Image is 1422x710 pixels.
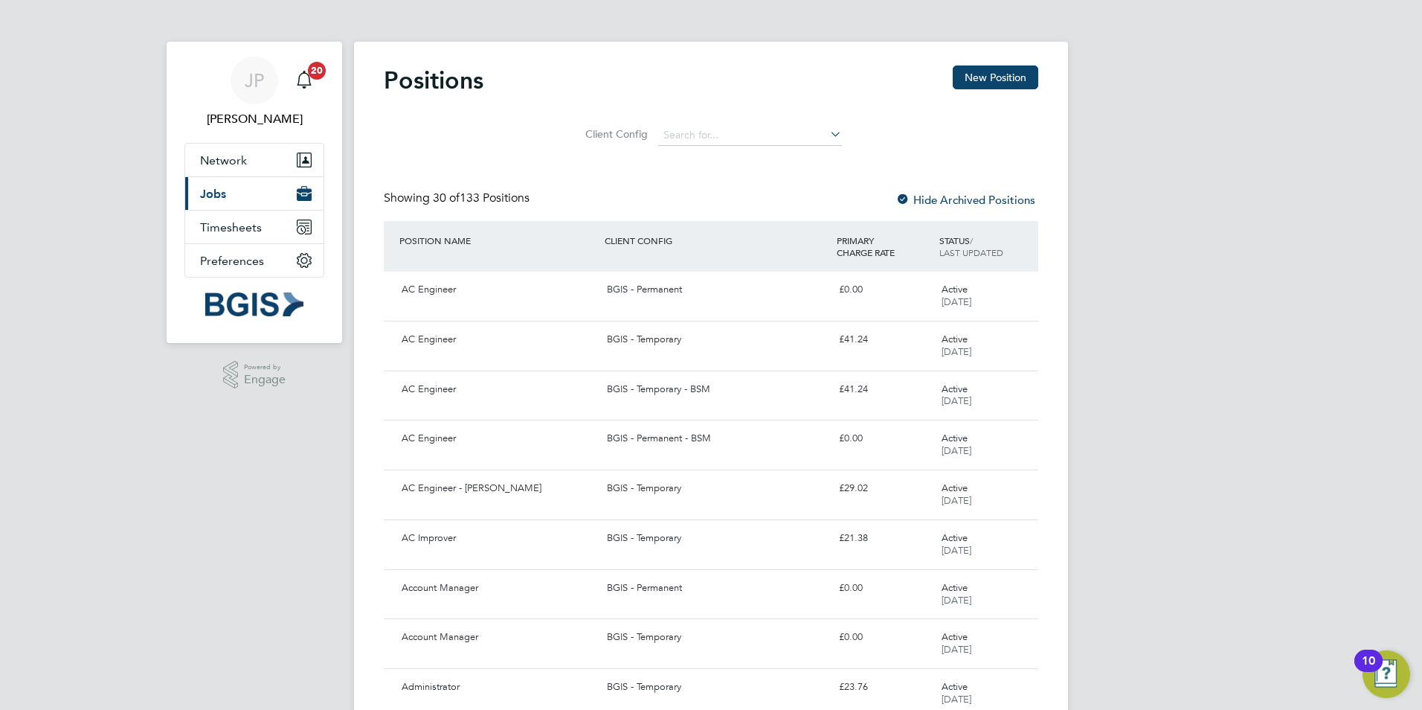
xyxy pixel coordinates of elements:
[936,227,1038,266] div: STATUS
[601,576,832,601] div: BGIS - Permanent
[942,394,971,407] span: [DATE]
[601,327,832,352] div: BGIS - Temporary
[942,383,968,395] span: Active
[185,244,324,277] button: Preferences
[200,220,262,234] span: Timesheets
[939,246,1003,258] span: LAST UPDATED
[200,187,226,201] span: Jobs
[833,576,936,601] div: £0.00
[184,110,324,128] span: Jasmin Padmore
[396,377,601,402] div: AC Engineer
[308,62,326,80] span: 20
[167,42,342,343] nav: Main navigation
[200,254,264,268] span: Preferences
[942,531,968,544] span: Active
[396,625,601,650] div: Account Manager
[942,283,968,295] span: Active
[833,476,936,501] div: £29.02
[396,426,601,451] div: AC Engineer
[601,625,832,650] div: BGIS - Temporary
[833,278,936,302] div: £0.00
[942,444,971,457] span: [DATE]
[205,292,303,316] img: bgis-logo-retina.png
[833,227,936,266] div: PRIMARY CHARGE RATE
[895,193,1035,207] label: Hide Archived Positions
[1362,661,1375,680] div: 10
[601,675,832,700] div: BGIS - Temporary
[942,432,968,444] span: Active
[942,594,971,607] span: [DATE]
[244,361,286,374] span: Powered by
[601,476,832,501] div: BGIS - Temporary
[289,57,319,104] a: 20
[185,211,324,243] button: Timesheets
[384,191,533,206] div: Showing
[658,125,842,146] input: Search for...
[245,71,264,90] span: JP
[396,526,601,551] div: AC Improver
[942,693,971,706] span: [DATE]
[433,191,530,205] span: 133 Positions
[184,57,324,128] a: JP[PERSON_NAME]
[942,630,968,643] span: Active
[942,680,968,693] span: Active
[244,374,286,386] span: Engage
[942,295,971,308] span: [DATE]
[185,177,324,210] button: Jobs
[601,526,832,551] div: BGIS - Temporary
[833,625,936,650] div: £0.00
[833,426,936,451] div: £0.00
[942,494,971,507] span: [DATE]
[396,476,601,501] div: AC Engineer - [PERSON_NAME]
[942,544,971,557] span: [DATE]
[184,292,324,316] a: Go to home page
[970,234,973,246] span: /
[396,278,601,302] div: AC Engineer
[601,426,832,451] div: BGIS - Permanent - BSM
[185,144,324,176] button: Network
[953,65,1038,89] button: New Position
[396,227,601,254] div: POSITION NAME
[942,333,968,345] span: Active
[942,643,971,656] span: [DATE]
[833,377,936,402] div: £41.24
[601,377,832,402] div: BGIS - Temporary - BSM
[601,227,832,254] div: CLIENT CONFIG
[833,327,936,352] div: £41.24
[200,153,247,167] span: Network
[833,526,936,551] div: £21.38
[942,345,971,358] span: [DATE]
[833,675,936,700] div: £23.76
[384,65,483,95] h2: Positions
[433,191,460,205] span: 30 of
[223,361,286,389] a: Powered byEngage
[396,675,601,700] div: Administrator
[1363,650,1410,698] button: Open Resource Center, 10 new notifications
[601,278,832,302] div: BGIS - Permanent
[581,127,648,141] label: Client Config
[396,576,601,601] div: Account Manager
[942,581,968,594] span: Active
[396,327,601,352] div: AC Engineer
[942,482,968,494] span: Active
